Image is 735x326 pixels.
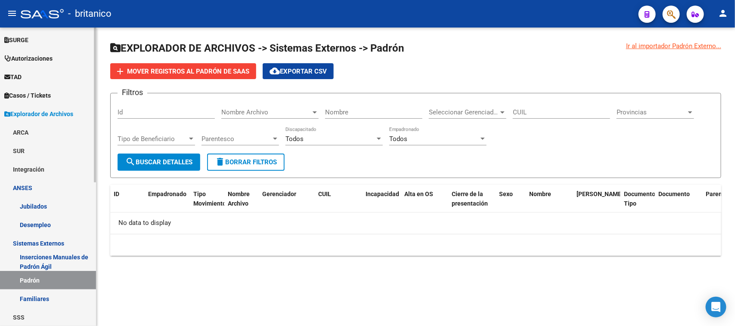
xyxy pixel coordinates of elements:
[270,66,280,76] mat-icon: cloud_download
[215,158,277,166] span: Borrar Filtros
[125,158,192,166] span: Buscar Detalles
[114,191,119,197] span: ID
[110,63,256,79] button: Mover registros al PADRÓN de SAAS
[318,191,331,197] span: CUIL
[259,185,315,223] datatable-header-cell: Gerenciador
[452,191,488,207] span: Cierre de la presentación
[270,68,327,75] span: Exportar CSV
[228,191,250,207] span: Nombre Archivo
[626,41,721,51] div: Ir al importador Padrón Externo...
[617,108,686,116] span: Provincias
[4,54,53,63] span: Autorizaciones
[110,212,721,234] div: No data to display
[366,191,399,197] span: Incapacidad
[262,191,296,197] span: Gerenciador
[4,109,73,119] span: Explorador de Archivos
[115,66,125,77] mat-icon: add
[148,191,186,197] span: Empadronado
[404,191,433,197] span: Alta en OS
[658,191,690,197] span: Documento
[429,108,499,116] span: Seleccionar Gerenciador
[118,154,200,171] button: Buscar Detalles
[655,185,702,223] datatable-header-cell: Documento
[127,68,249,75] span: Mover registros al PADRÓN de SAAS
[190,185,224,223] datatable-header-cell: Tipo Movimiento
[193,191,226,207] span: Tipo Movimiento
[315,185,362,223] datatable-header-cell: CUIL
[620,185,655,223] datatable-header-cell: Documento Tipo
[499,191,513,197] span: Sexo
[7,8,17,18] mat-icon: menu
[526,185,573,223] datatable-header-cell: Nombre
[110,185,145,223] datatable-header-cell: ID
[4,72,22,82] span: TAD
[362,185,401,223] datatable-header-cell: Incapacidad
[624,191,655,207] span: Documento Tipo
[118,135,187,143] span: Tipo de Beneficiario
[118,86,147,98] h3: Filtros
[706,297,726,317] div: Open Intercom Messenger
[529,191,551,197] span: Nombre
[577,191,625,197] span: [PERSON_NAME].
[448,185,496,223] datatable-header-cell: Cierre de la presentación
[718,8,728,18] mat-icon: person
[145,185,190,223] datatable-header-cell: Empadronado
[285,135,304,143] span: Todos
[573,185,620,223] datatable-header-cell: Fecha Nac.
[389,135,407,143] span: Todos
[221,108,311,116] span: Nombre Archivo
[207,154,285,171] button: Borrar Filtros
[4,35,28,45] span: SURGE
[496,185,526,223] datatable-header-cell: Sexo
[224,185,259,223] datatable-header-cell: Nombre Archivo
[4,91,51,100] span: Casos / Tickets
[401,185,448,223] datatable-header-cell: Alta en OS
[215,157,225,167] mat-icon: delete
[110,42,404,54] span: EXPLORADOR DE ARCHIVOS -> Sistemas Externos -> Padrón
[68,4,112,23] span: - britanico
[202,135,271,143] span: Parentesco
[125,157,136,167] mat-icon: search
[263,63,334,79] button: Exportar CSV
